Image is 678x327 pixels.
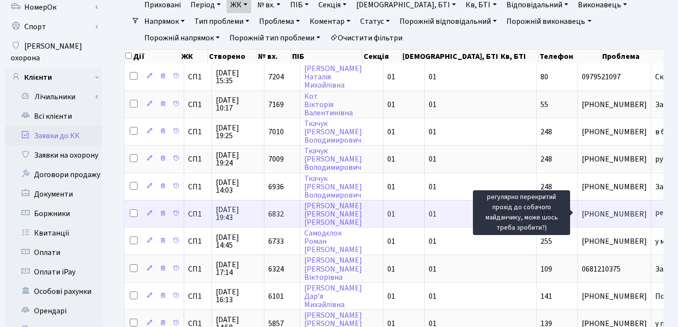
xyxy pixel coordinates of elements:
span: [PHONE_NUMBER] [582,183,647,191]
span: СП1 [188,210,208,218]
span: 55 [540,99,548,110]
a: Порожній відповідальний [396,13,501,30]
span: [DATE] 19:43 [216,206,260,221]
span: 7169 [268,99,284,110]
span: 01 [387,209,395,219]
span: 7010 [268,127,284,137]
th: Створено [208,50,257,63]
span: 01 [429,264,436,274]
span: [DATE] 17:14 [216,261,260,276]
span: 0681210375 [582,265,647,273]
a: Всі клієнти [5,107,102,126]
a: Заявки до КК [5,126,102,145]
th: Дії [124,50,180,63]
span: 0979521097 [582,73,647,81]
span: СП1 [188,155,208,163]
span: [PHONE_NUMBER] [582,292,647,300]
span: 01 [387,236,395,247]
span: 01 [429,99,436,110]
span: 01 [429,209,436,219]
span: 01 [429,291,436,302]
span: [DATE] 16:13 [216,288,260,304]
span: СП1 [188,292,208,300]
span: 01 [387,127,395,137]
span: [DATE] 19:25 [216,124,260,140]
span: СП1 [188,101,208,109]
a: Напрямок [140,13,189,30]
span: [DATE] 14:45 [216,234,260,249]
a: КотВікторіяВалентинівна [304,91,353,118]
a: Спорт [5,17,102,36]
a: Статус [356,13,394,30]
span: [PHONE_NUMBER] [582,237,647,245]
a: Орендарі [5,301,102,321]
span: СП1 [188,73,208,81]
a: [PERSON_NAME]НаталіяМихайлівна [304,63,362,91]
a: [PERSON_NAME]Дар’яМихайлівна [304,283,362,310]
span: 7009 [268,154,284,164]
span: 6101 [268,291,284,302]
span: [PHONE_NUMBER] [582,128,647,136]
a: Оплати iPay [5,262,102,282]
a: Порожній тип проблеми [226,30,324,46]
a: Особові рахунки [5,282,102,301]
span: [DATE] 10:17 [216,96,260,112]
span: [PHONE_NUMBER] [582,101,647,109]
a: Тип проблеми [191,13,253,30]
span: [DATE] 14:03 [216,179,260,194]
a: СамодєлокРоман[PERSON_NAME] [304,228,362,255]
a: Квитанції [5,223,102,243]
a: Документи [5,184,102,204]
a: [PERSON_NAME][PERSON_NAME]Вікторівна [304,255,362,283]
span: 01 [387,154,395,164]
a: Проблема [255,13,304,30]
th: Кв, БТІ [500,50,539,63]
div: регулярно перекритий прохід до собачого майданчику, може шось треба зробити?) [473,190,570,235]
a: [PERSON_NAME] охорона [5,36,102,68]
th: [DEMOGRAPHIC_DATA], БТІ [401,50,500,63]
span: СП1 [188,128,208,136]
span: 248 [540,154,552,164]
th: Телефон [539,50,601,63]
a: Порожній напрямок [140,30,224,46]
th: № вх. [257,50,291,63]
span: 01 [429,154,436,164]
span: [PHONE_NUMBER] [582,155,647,163]
span: 01 [387,72,395,82]
a: Очистити фільтри [326,30,406,46]
th: ПІБ [291,50,363,63]
span: 01 [429,127,436,137]
a: Ткачук[PERSON_NAME]Володимирович [304,118,362,145]
span: 80 [540,72,548,82]
span: 255 [540,236,552,247]
span: 141 [540,291,552,302]
span: 6324 [268,264,284,274]
a: Оплати [5,243,102,262]
span: СП1 [188,237,208,245]
th: Секція [363,50,401,63]
span: [DATE] 15:35 [216,69,260,85]
span: [DATE] 19:24 [216,151,260,167]
a: Ткачук[PERSON_NAME]Володимирович [304,145,362,173]
a: Коментар [306,13,354,30]
a: Заявки на охорону [5,145,102,165]
a: Порожній виконавець [503,13,595,30]
span: 01 [387,291,395,302]
a: Ткачук[PERSON_NAME]Володимирович [304,173,362,200]
a: [PERSON_NAME][PERSON_NAME][PERSON_NAME] [304,200,362,228]
a: Договори продажу [5,165,102,184]
span: СП1 [188,183,208,191]
span: 7204 [268,72,284,82]
span: СП1 [188,265,208,273]
span: 01 [429,72,436,82]
a: Клієнти [5,68,102,87]
span: 6733 [268,236,284,247]
span: 6832 [268,209,284,219]
span: 248 [540,182,552,192]
span: 01 [387,264,395,274]
span: 01 [429,236,436,247]
span: 248 [540,127,552,137]
a: Боржники [5,204,102,223]
a: Лічильники [11,87,102,107]
span: [PHONE_NUMBER] [582,210,647,218]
